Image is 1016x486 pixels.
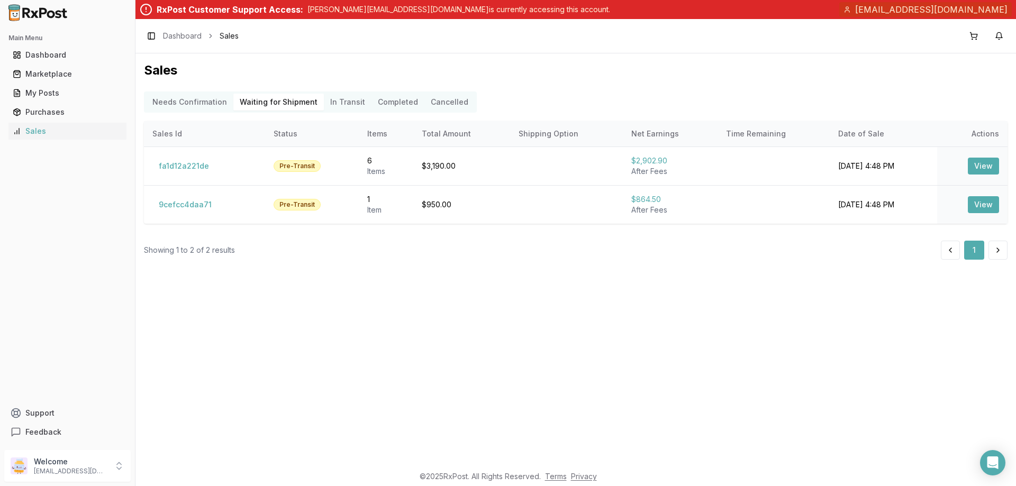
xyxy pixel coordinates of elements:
div: $950.00 [422,199,502,210]
button: Marketplace [4,66,131,82]
div: Pre-Transit [274,160,321,172]
div: RxPost Customer Support Access: [157,3,303,16]
button: Needs Confirmation [146,94,233,111]
th: Status [265,121,359,146]
button: Support [4,404,131,423]
div: Purchases [13,107,122,117]
a: Purchases [8,103,126,122]
h1: Sales [144,62,1008,79]
button: Completed [371,94,424,111]
div: $3,190.00 [422,161,502,171]
p: [PERSON_NAME][EMAIL_ADDRESS][DOMAIN_NAME] is currently accessing this account. [307,4,610,15]
div: [DATE] 4:48 PM [838,199,928,210]
a: Privacy [571,472,597,481]
div: $2,902.90 [631,155,709,166]
th: Net Earnings [623,121,718,146]
button: View [968,196,999,213]
a: Terms [545,472,567,481]
button: View [968,158,999,175]
h2: Main Menu [8,34,126,42]
button: 1 [964,241,984,260]
div: 6 [367,155,405,166]
div: 1 [367,194,405,205]
button: Dashboard [4,47,131,63]
span: Sales [220,31,239,41]
button: My Posts [4,85,131,102]
a: Marketplace [8,65,126,84]
div: Dashboard [13,50,122,60]
div: $864.50 [631,194,709,205]
div: Open Intercom Messenger [980,450,1005,475]
button: In Transit [324,94,371,111]
th: Shipping Option [510,121,623,146]
div: Item s [367,166,405,177]
th: Actions [937,121,1008,146]
button: Cancelled [424,94,475,111]
button: 9cefcc4daa71 [152,196,218,213]
th: Items [359,121,413,146]
span: Feedback [25,427,61,437]
div: Marketplace [13,69,122,79]
p: [EMAIL_ADDRESS][DOMAIN_NAME] [34,467,107,475]
button: Purchases [4,104,131,121]
div: Item [367,205,405,215]
button: Feedback [4,423,131,442]
span: [EMAIL_ADDRESS][DOMAIN_NAME] [855,3,1008,16]
img: RxPost Logo [4,4,72,21]
nav: breadcrumb [163,31,239,41]
div: My Posts [13,88,122,98]
button: Sales [4,123,131,140]
th: Date of Sale [830,121,937,146]
button: Waiting for Shipment [233,94,324,111]
a: Sales [8,122,126,141]
button: fa1d12a221de [152,158,215,175]
th: Total Amount [413,121,510,146]
a: My Posts [8,84,126,103]
th: Sales Id [144,121,265,146]
div: Pre-Transit [274,199,321,210]
div: After Fees [631,166,709,177]
p: Welcome [34,456,107,467]
a: Dashboard [8,45,126,65]
a: Dashboard [163,31,202,41]
div: [DATE] 4:48 PM [838,161,928,171]
div: Sales [13,126,122,136]
div: After Fees [631,205,709,215]
div: Showing 1 to 2 of 2 results [144,245,235,255]
img: User avatar [11,457,28,474]
th: Time Remaining [718,121,830,146]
